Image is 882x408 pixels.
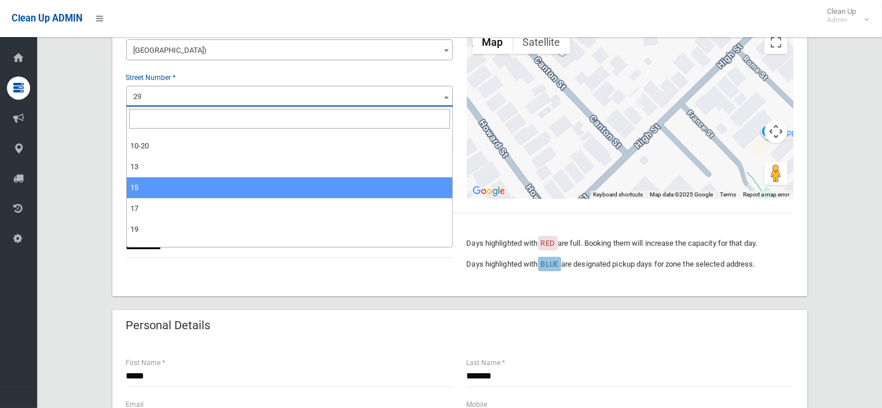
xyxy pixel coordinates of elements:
p: Days highlighted with are designated pickup days for zone the selected address. [467,257,793,271]
span: 21 [130,246,138,254]
button: Show street map [473,31,513,54]
button: Show satellite imagery [513,31,570,54]
p: Days highlighted with are full. Booking them will increase the capacity for that day. [467,236,793,250]
button: Toggle fullscreen view [764,31,788,54]
span: Clean Up ADMIN [12,13,82,24]
span: Map data ©2025 Google [650,191,713,198]
span: 29 [134,92,142,101]
span: 13 [130,162,138,171]
span: 15 [130,183,138,192]
span: High Street (CANTERBURY 2193) [126,39,453,60]
a: Open this area in Google Maps (opens a new window) [470,184,508,199]
button: Map camera controls [764,120,788,143]
div: 29 High Street, CANTERBURY NSW 2193 [630,88,643,108]
span: 17 [130,204,138,213]
button: Drag Pegman onto the map to open Street View [764,162,788,185]
span: Clean Up [821,7,868,24]
span: 19 [130,225,138,234]
a: Terms (opens in new tab) [720,191,737,198]
span: RED [541,239,555,247]
a: Report a map error [744,191,790,198]
span: BLUE [541,260,558,268]
span: 29 [129,89,450,105]
span: 29 [126,86,453,107]
span: 10-20 [130,141,149,150]
span: High Street (CANTERBURY 2193) [129,42,450,59]
img: Google [470,184,508,199]
button: Keyboard shortcuts [594,191,643,199]
small: Admin [827,16,856,24]
header: Personal Details [112,314,225,337]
